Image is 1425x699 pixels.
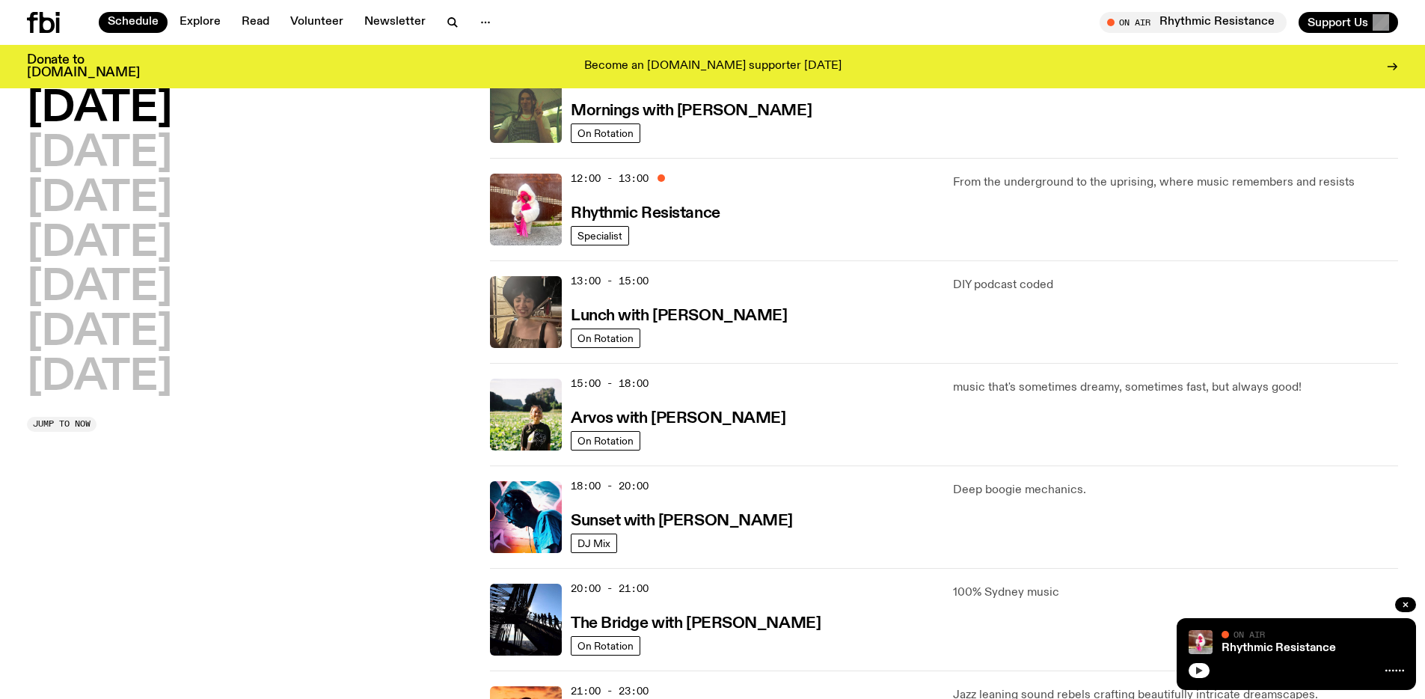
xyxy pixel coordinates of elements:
button: [DATE] [27,223,172,265]
p: DIY podcast coded [953,276,1398,294]
span: 13:00 - 15:00 [571,274,649,288]
span: On Rotation [577,640,634,651]
h3: Donate to [DOMAIN_NAME] [27,54,140,79]
a: Newsletter [355,12,435,33]
p: Become an [DOMAIN_NAME] supporter [DATE] [584,60,842,73]
img: Simon Caldwell stands side on, looking downwards. He has headphones on. Behind him is a brightly ... [490,481,562,553]
img: Jim Kretschmer in a really cute outfit with cute braids, standing on a train holding up a peace s... [490,71,562,143]
h3: Lunch with [PERSON_NAME] [571,308,787,324]
span: On Rotation [577,435,634,446]
p: 100% Sydney music [953,584,1398,602]
span: On Rotation [577,332,634,344]
button: [DATE] [27,88,172,130]
a: Rhythmic Resistance [1222,642,1336,654]
a: The Bridge with [PERSON_NAME] [571,613,821,632]
p: music that's sometimes dreamy, sometimes fast, but always good! [953,379,1398,397]
img: Attu crouches on gravel in front of a brown wall. They are wearing a white fur coat with a hood, ... [1189,630,1213,654]
span: Support Us [1308,16,1368,29]
a: Volunteer [281,12,352,33]
a: Mornings with [PERSON_NAME] [571,100,812,119]
img: Bri is smiling and wearing a black t-shirt. She is standing in front of a lush, green field. Ther... [490,379,562,451]
span: 15:00 - 18:00 [571,376,649,391]
button: Jump to now [27,417,96,432]
h3: Arvos with [PERSON_NAME] [571,411,785,427]
span: 20:00 - 21:00 [571,582,649,596]
span: Jump to now [33,420,91,428]
h3: Rhythmic Resistance [571,206,720,222]
a: Sunset with [PERSON_NAME] [571,510,793,529]
a: On Rotation [571,123,640,143]
a: DJ Mix [571,534,617,553]
span: DJ Mix [577,537,610,549]
span: Specialist [577,230,622,241]
button: Support Us [1299,12,1398,33]
button: [DATE] [27,267,172,309]
a: Read [233,12,278,33]
button: [DATE] [27,312,172,354]
a: Arvos with [PERSON_NAME] [571,408,785,427]
button: [DATE] [27,357,172,399]
h3: Mornings with [PERSON_NAME] [571,103,812,119]
p: From the underground to the uprising, where music remembers and resists [953,174,1398,192]
img: People climb Sydney's Harbour Bridge [490,584,562,656]
p: Deep boogie mechanics. [953,481,1398,499]
a: Specialist [571,226,629,245]
span: 21:00 - 23:00 [571,684,649,698]
a: On Rotation [571,431,640,451]
img: Attu crouches on gravel in front of a brown wall. They are wearing a white fur coat with a hood, ... [490,174,562,245]
a: On Rotation [571,636,640,656]
span: 12:00 - 13:00 [571,171,649,186]
h3: The Bridge with [PERSON_NAME] [571,616,821,632]
button: [DATE] [27,178,172,220]
button: [DATE] [27,133,172,175]
span: On Rotation [577,127,634,138]
a: On Rotation [571,329,640,348]
span: 18:00 - 20:00 [571,479,649,493]
a: Rhythmic Resistance [571,203,720,222]
a: Schedule [99,12,168,33]
button: On AirRhythmic Resistance [1100,12,1287,33]
a: Lunch with [PERSON_NAME] [571,305,787,324]
span: On Air [1234,629,1265,639]
a: Explore [171,12,230,33]
h3: Sunset with [PERSON_NAME] [571,513,793,529]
